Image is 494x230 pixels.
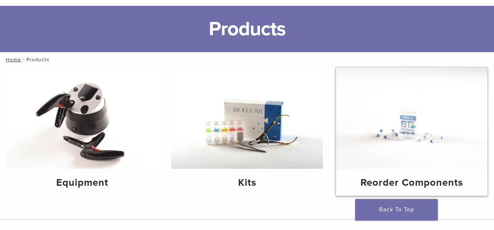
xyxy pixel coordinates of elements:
[3,57,21,62] a: Home
[336,67,487,196] a: Reorder Components
[171,67,322,169] img: Kits
[13,175,151,190] h4: Equipment
[336,67,487,169] img: Reorder Components
[7,67,158,169] img: Equipment
[178,175,316,190] h4: Kits
[343,175,481,190] h4: Reorder Components
[21,57,26,62] span: /
[171,67,322,196] a: Kits
[7,67,158,196] a: Equipment
[355,199,438,220] a: Back To Top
